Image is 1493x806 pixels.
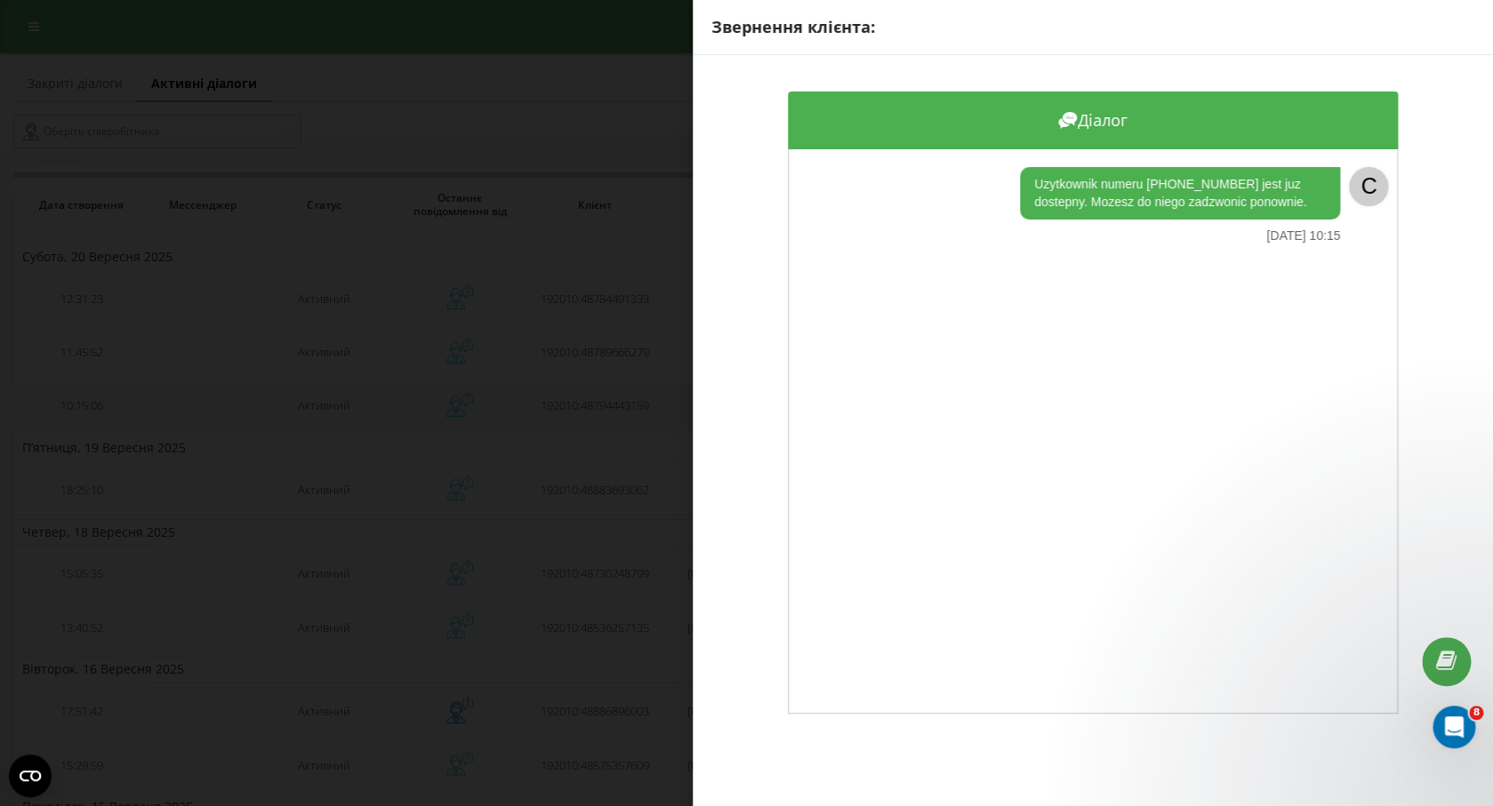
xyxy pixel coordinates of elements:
[1469,706,1483,720] span: 8
[711,16,1474,39] div: Звернення клієнта:
[1433,706,1475,748] iframe: Intercom live chat
[788,92,1398,149] div: Діалог
[1020,167,1340,219] div: Uzytkownik numeru [PHONE_NUMBER] jest juz dostepny. Mozesz do niego zadzwonic ponownie.
[9,754,52,797] button: Open CMP widget
[1349,167,1388,206] div: C
[1266,228,1340,243] div: [DATE] 10:15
